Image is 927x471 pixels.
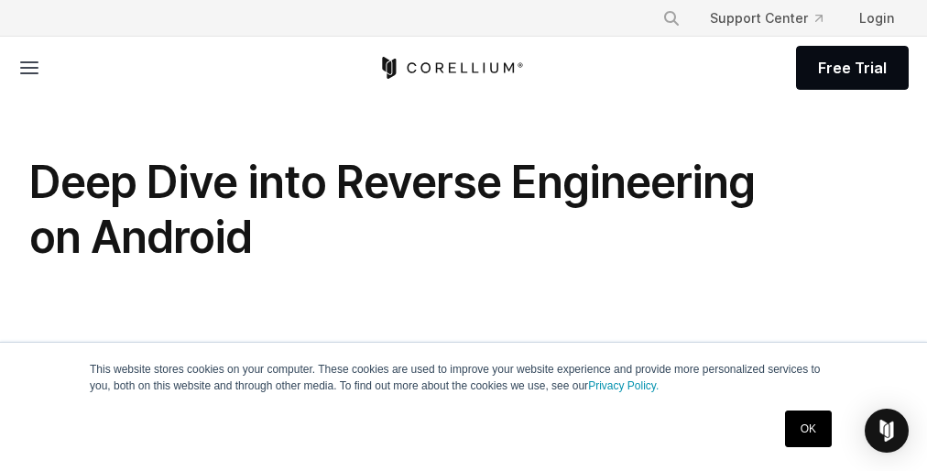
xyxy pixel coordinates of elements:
[845,2,909,35] a: Login
[695,2,837,35] a: Support Center
[818,57,887,79] span: Free Trial
[588,379,659,392] a: Privacy Policy.
[29,155,755,264] span: Deep Dive into Reverse Engineering on Android
[785,411,832,447] a: OK
[655,2,688,35] button: Search
[865,409,909,453] div: Open Intercom Messenger
[796,46,909,90] a: Free Trial
[648,2,909,35] div: Navigation Menu
[90,361,837,394] p: This website stores cookies on your computer. These cookies are used to improve your website expe...
[378,57,524,79] a: Corellium Home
